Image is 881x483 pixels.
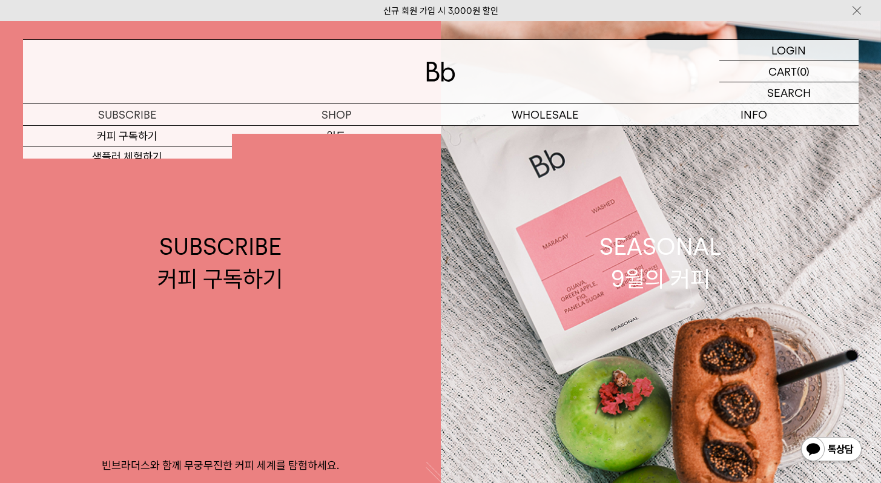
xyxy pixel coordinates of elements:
[797,61,810,82] p: (0)
[719,61,859,82] a: CART (0)
[232,126,441,146] a: 원두
[232,104,441,125] a: SHOP
[719,40,859,61] a: LOGIN
[650,104,859,125] p: INFO
[771,40,806,61] p: LOGIN
[23,104,232,125] a: SUBSCRIBE
[23,146,232,167] a: 샘플러 체험하기
[426,62,455,82] img: 로고
[441,104,650,125] p: WHOLESALE
[157,231,283,295] div: SUBSCRIBE 커피 구독하기
[599,231,722,295] div: SEASONAL 9월의 커피
[768,61,797,82] p: CART
[800,436,863,465] img: 카카오톡 채널 1:1 채팅 버튼
[383,5,498,16] a: 신규 회원 가입 시 3,000원 할인
[23,126,232,146] a: 커피 구독하기
[767,82,811,103] p: SEARCH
